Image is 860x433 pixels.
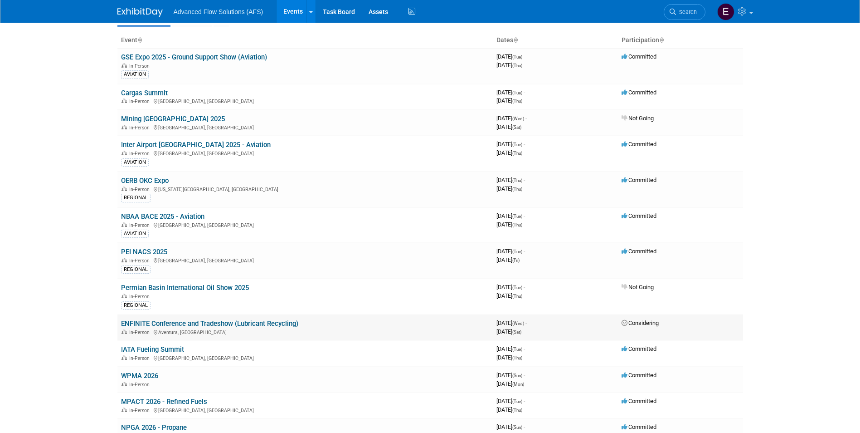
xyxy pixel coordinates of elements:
span: [DATE] [496,328,521,335]
span: [DATE] [496,372,525,379]
span: Committed [622,372,656,379]
span: - [524,398,525,404]
img: ExhibitDay [117,8,163,17]
span: - [524,53,525,60]
img: In-Person Event [121,125,127,129]
a: Sort by Start Date [513,36,518,44]
span: Not Going [622,284,654,290]
a: NPGA 2026 - Propane [121,423,187,432]
span: [DATE] [496,115,527,122]
th: Event [117,33,493,48]
div: AVIATION [121,230,149,238]
span: (Tue) [512,214,522,219]
span: In-Person [129,63,152,69]
span: (Tue) [512,347,522,352]
span: - [524,423,525,430]
span: [DATE] [496,141,525,148]
span: Considering [622,320,659,326]
div: [GEOGRAPHIC_DATA], [GEOGRAPHIC_DATA] [121,149,489,157]
img: In-Person Event [121,355,127,360]
span: [DATE] [496,284,525,290]
div: REGIONAL [121,266,151,274]
a: ENFINITE Conference and Tradeshow (Lubricant Recycling) [121,320,298,328]
div: AVIATION [121,70,149,79]
span: (Thu) [512,294,522,299]
span: (Fri) [512,258,520,263]
img: In-Person Event [121,222,127,227]
span: (Mon) [512,382,524,387]
span: [DATE] [496,123,521,130]
span: [DATE] [496,185,522,192]
span: [DATE] [496,292,522,299]
span: (Sun) [512,425,522,430]
span: [DATE] [496,149,522,156]
span: In-Person [129,125,152,131]
span: - [524,372,525,379]
span: Committed [622,177,656,183]
img: In-Person Event [121,63,127,68]
span: In-Person [129,151,152,157]
span: (Thu) [512,222,522,227]
div: [GEOGRAPHIC_DATA], [GEOGRAPHIC_DATA] [121,256,489,264]
span: - [524,212,525,219]
div: [GEOGRAPHIC_DATA], [GEOGRAPHIC_DATA] [121,123,489,131]
span: In-Person [129,330,152,335]
span: [DATE] [496,354,522,361]
span: Committed [622,212,656,219]
span: [DATE] [496,97,522,104]
a: Inter Airport [GEOGRAPHIC_DATA] 2025 - Aviation [121,141,271,149]
div: AVIATION [121,158,149,167]
a: Mining [GEOGRAPHIC_DATA] 2025 [121,115,225,123]
span: Committed [622,89,656,96]
span: (Wed) [512,116,524,121]
span: Search [676,9,697,15]
div: [US_STATE][GEOGRAPHIC_DATA], [GEOGRAPHIC_DATA] [121,185,489,192]
div: REGIONAL [121,301,151,310]
a: PEI NACS 2025 [121,248,167,256]
span: (Sat) [512,330,521,335]
span: (Thu) [512,151,522,156]
span: In-Person [129,294,152,300]
span: Committed [622,398,656,404]
span: [DATE] [496,221,522,228]
img: Eric Bond [717,3,734,20]
div: [GEOGRAPHIC_DATA], [GEOGRAPHIC_DATA] [121,97,489,104]
span: [DATE] [496,212,525,219]
span: [DATE] [496,423,525,430]
img: In-Person Event [121,330,127,334]
span: (Sun) [512,373,522,378]
div: [GEOGRAPHIC_DATA], [GEOGRAPHIC_DATA] [121,221,489,228]
span: In-Person [129,382,152,388]
a: OERB OKC Expo [121,177,169,185]
span: (Tue) [512,285,522,290]
a: Search [664,4,705,20]
th: Participation [618,33,743,48]
span: (Tue) [512,249,522,254]
span: (Thu) [512,408,522,413]
span: [DATE] [496,248,525,255]
span: - [524,177,525,183]
span: - [525,320,527,326]
span: - [524,248,525,255]
span: (Thu) [512,178,522,183]
div: [GEOGRAPHIC_DATA], [GEOGRAPHIC_DATA] [121,406,489,413]
img: In-Person Event [121,382,127,386]
span: (Tue) [512,142,522,147]
span: In-Person [129,187,152,192]
span: - [524,89,525,96]
img: In-Person Event [121,258,127,262]
a: Cargas Summit [121,89,168,97]
span: (Tue) [512,90,522,95]
th: Dates [493,33,618,48]
span: [DATE] [496,345,525,352]
span: [DATE] [496,89,525,96]
img: In-Person Event [121,98,127,103]
span: (Thu) [512,98,522,103]
img: In-Person Event [121,151,127,155]
span: [DATE] [496,398,525,404]
span: [DATE] [496,406,522,413]
a: NBAA BACE 2025 - Aviation [121,212,204,221]
a: Sort by Participation Type [659,36,664,44]
a: GSE Expo 2025 - Ground Support Show (Aviation) [121,53,267,61]
span: - [525,115,527,122]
